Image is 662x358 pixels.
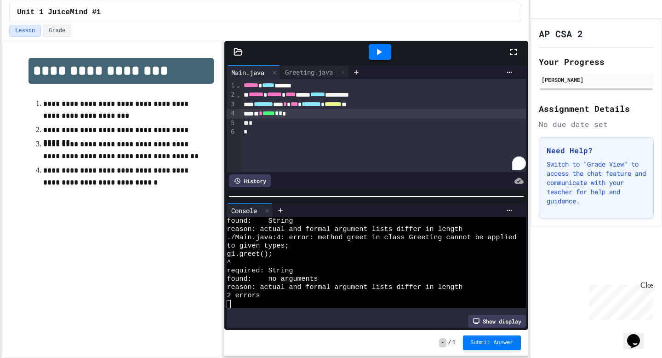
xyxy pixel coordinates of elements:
div: Show display [468,315,526,328]
h1: AP CSA 2 [539,27,583,40]
iframe: chat widget [586,281,653,320]
span: 1 [452,339,456,346]
span: - [439,338,446,347]
span: ./Main.java:4: error: method greet in class Greeting cannot be applied [227,234,516,242]
button: Grade [43,25,71,37]
button: Lesson [9,25,41,37]
span: Submit Answer [470,339,514,346]
div: 3 [227,100,236,109]
iframe: chat widget [623,321,653,349]
span: ^ [227,259,231,267]
span: Unit 1 JuiceMind #1 [17,7,101,18]
span: / [448,339,451,346]
span: required: String [227,267,293,275]
div: Chat with us now!Close [4,4,63,58]
div: Console [227,206,262,215]
span: found: String [227,217,293,225]
span: reason: actual and formal argument lists differ in length [227,283,462,292]
div: 4 [227,109,236,118]
span: to given types; [227,242,289,250]
div: 5 [227,119,236,128]
h2: Your Progress [539,55,654,68]
p: Switch to "Grade View" to access the chat feature and communicate with your teacher for help and ... [547,160,646,206]
div: Console [227,203,273,217]
div: Greeting.java [280,67,337,77]
div: Main.java [227,65,280,79]
div: Main.java [227,68,269,77]
div: To enrich screen reader interactions, please activate Accessibility in Grammarly extension settings [241,79,526,172]
div: History [229,174,271,187]
div: [PERSON_NAME] [542,75,651,84]
span: Fold line [236,81,240,89]
button: Submit Answer [463,335,521,350]
h2: Assignment Details [539,102,654,115]
span: g1.greet(); [227,250,272,259]
div: No due date set [539,119,654,130]
div: 2 [227,90,236,99]
div: Greeting.java [280,65,349,79]
div: 1 [227,81,236,90]
span: found: no arguments [227,275,318,283]
span: reason: actual and formal argument lists differ in length [227,225,462,234]
h3: Need Help? [547,145,646,156]
span: Fold line [236,91,240,98]
span: 2 errors [227,292,260,300]
div: 6 [227,127,236,137]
